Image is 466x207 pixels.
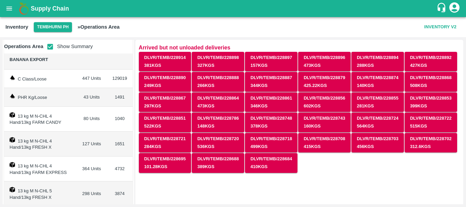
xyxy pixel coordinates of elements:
[107,107,132,132] td: 1040
[245,72,297,92] button: DLVR/TEMB/228887344Kgs
[10,57,48,62] span: Banana Export
[4,157,76,181] td: 13 kg M N-CHL 4 Hand/13kg FARM EXPRESS
[351,133,404,153] button: DLVR/TEMB/228703456Kgs
[192,72,244,92] button: DLVR/TEMB/228888266Kgs
[31,4,436,13] a: Supply Chain
[76,132,107,157] td: 127 Units
[4,181,76,206] td: 13 kg M N-CHL 5 Hand/13kg FRESH X
[405,52,457,72] button: DLVR/TEMB/228892427Kgs
[245,52,297,72] button: DLVR/TEMB/228897157Kgs
[10,93,15,99] img: weight
[4,70,76,88] td: C Class/Loose
[298,92,351,112] button: DLVR/TEMB/228856602Kgs
[139,72,191,92] button: DLVR/TEMB/228890249Kgs
[139,133,191,153] button: DLVR/TEMB/228721284Kgs
[107,70,132,88] td: 129019
[422,21,459,33] button: Inventory V2
[4,132,76,157] td: 13 kg M N-CHL 4 Hand/13kg FRESH X
[139,43,460,52] p: Arrived but not unloaded deliveries
[139,113,191,132] button: DLVR/TEMB/228851522Kgs
[43,44,93,49] span: Show Summary
[76,107,107,132] td: 80 Units
[298,52,351,72] button: DLVR/TEMB/228896473Kgs
[107,157,132,181] td: 4732
[4,44,43,49] b: Operations Area
[139,92,191,112] button: DLVR/TEMB/228867297Kgs
[77,24,119,30] b: » Operations Area
[351,52,404,72] button: DLVR/TEMB/228894288Kgs
[405,92,457,112] button: DLVR/TEMB/228853399Kgs
[448,1,461,16] div: account of current user
[10,162,15,167] img: box
[245,92,297,112] button: DLVR/TEMB/228861346Kgs
[10,112,15,118] img: box
[34,22,72,32] button: Select DC
[245,113,297,132] button: DLVR/TEMB/228748378Kgs
[192,153,244,173] button: DLVR/TEMB/228688389Kgs
[351,113,404,132] button: DLVR/TEMB/228724564Kgs
[107,181,132,206] td: 3874
[5,24,28,30] b: Inventory
[76,88,107,107] td: 43 Units
[17,2,31,15] img: logo
[245,153,297,173] button: DLVR/TEMB/228684410Kgs
[139,52,191,72] button: DLVR/TEMB/228914381Kgs
[4,107,76,132] td: 13 kg M N-CHL 4 Hand/13kg FARM CANDY
[1,1,17,16] button: open drawer
[107,88,132,107] td: 1491
[192,92,244,112] button: DLVR/TEMB/228864473Kgs
[76,70,107,88] td: 447 Units
[192,52,244,72] button: DLVR/TEMB/228898327Kgs
[436,2,448,15] div: customer-support
[31,5,69,12] b: Supply Chain
[405,133,457,153] button: DLVR/TEMB/228702312.6Kgs
[245,133,297,153] button: DLVR/TEMB/228718499Kgs
[10,75,15,80] img: weight
[405,72,457,92] button: DLVR/TEMB/228868508Kgs
[351,72,404,92] button: DLVR/TEMB/228874140Kgs
[76,157,107,181] td: 364 Units
[139,153,191,173] button: DLVR/TEMB/228695101.28Kgs
[10,187,15,192] img: box
[4,88,76,107] td: PHR Kg/Loose
[107,132,132,157] td: 1651
[405,113,457,132] button: DLVR/TEMB/228722515Kgs
[298,133,351,153] button: DLVR/TEMB/228708415Kgs
[192,133,244,153] button: DLVR/TEMB/228720536Kgs
[76,181,107,206] td: 298 Units
[351,92,404,112] button: DLVR/TEMB/228855281Kgs
[298,72,351,92] button: DLVR/TEMB/228879425.22Kgs
[192,113,244,132] button: DLVR/TEMB/228786148Kgs
[298,113,351,132] button: DLVR/TEMB/228743160Kgs
[10,137,15,143] img: box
